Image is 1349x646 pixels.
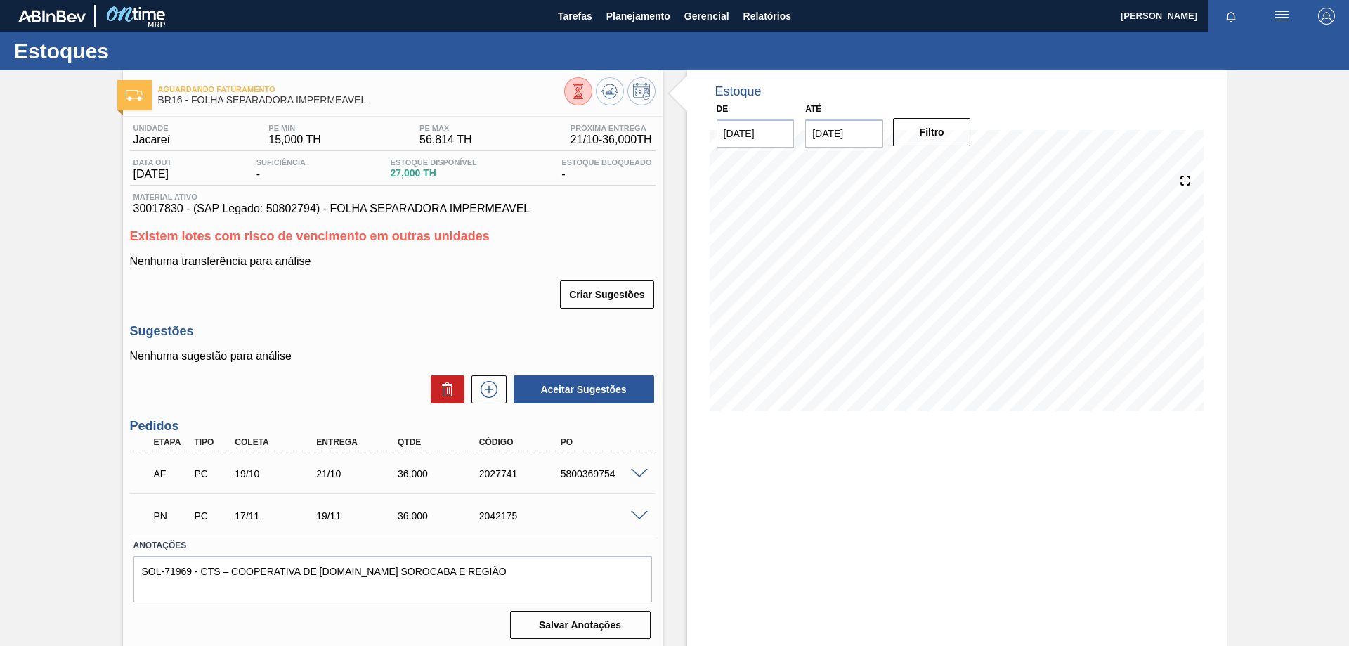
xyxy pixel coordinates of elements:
[571,134,652,146] span: 21/10 - 36,000 TH
[419,124,471,132] span: PE MAX
[507,374,656,405] div: Aceitar Sugestões
[313,437,404,447] div: Entrega
[743,8,791,25] span: Relatórios
[268,124,320,132] span: PE MIN
[158,95,564,105] span: BR16 - FOLHA SEPARADORA IMPERMEAVEL
[1273,8,1290,25] img: userActions
[561,158,651,167] span: Estoque Bloqueado
[154,510,189,522] p: PN
[557,437,649,447] div: PO
[130,419,656,434] h3: Pedidos
[606,8,670,25] span: Planejamento
[717,104,729,114] label: De
[564,77,592,105] button: Visão Geral dos Estoques
[1208,6,1253,26] button: Notificações
[150,458,193,489] div: Aguardando Faturamento
[394,510,485,522] div: 36,000
[130,229,490,243] span: Existem lotes com risco de vencimento em outras unidades
[18,10,86,22] img: TNhmsLtSVTkK8tSr43FrP2fwEKptu5GPRR3wAAAABJRU5ErkJggg==
[154,468,189,479] p: AF
[419,134,471,146] span: 56,814 TH
[394,437,485,447] div: Qtde
[14,43,263,59] h1: Estoques
[158,85,564,93] span: Aguardando Faturamento
[391,158,477,167] span: Estoque Disponível
[190,468,233,479] div: Pedido de Compra
[133,193,652,201] span: Material ativo
[133,124,170,132] span: Unidade
[231,468,322,479] div: 19/10/2025
[268,134,320,146] span: 15,000 TH
[571,124,652,132] span: Próxima Entrega
[150,437,193,447] div: Etapa
[627,77,656,105] button: Programar Estoque
[1318,8,1335,25] img: Logout
[313,510,404,522] div: 19/11/2025
[424,375,464,403] div: Excluir Sugestões
[464,375,507,403] div: Nova sugestão
[558,8,592,25] span: Tarefas
[558,158,655,181] div: -
[560,280,653,309] button: Criar Sugestões
[715,84,762,99] div: Estoque
[130,255,656,268] p: Nenhuma transferência para análise
[130,324,656,339] h3: Sugestões
[126,90,143,101] img: Ícone
[253,158,309,181] div: -
[394,468,485,479] div: 36,000
[476,510,567,522] div: 2042175
[391,168,477,179] span: 27,000 TH
[190,510,233,522] div: Pedido de Compra
[476,468,567,479] div: 2027741
[150,500,193,531] div: Pedido em Negociação
[133,168,172,181] span: [DATE]
[717,119,795,148] input: dd/mm/yyyy
[561,279,655,310] div: Criar Sugestões
[133,202,652,215] span: 30017830 - (SAP Legado: 50802794) - FOLHA SEPARADORA IMPERMEAVEL
[805,119,883,148] input: dd/mm/yyyy
[557,468,649,479] div: 5800369754
[256,158,306,167] span: Suficiência
[133,158,172,167] span: Data out
[596,77,624,105] button: Atualizar Gráfico
[130,350,656,363] p: Nenhuma sugestão para análise
[133,556,652,602] textarea: SOL-71969 - CTS – COOPERATIVA DE [DOMAIN_NAME] SOROCABA E REGIÃO
[190,437,233,447] div: Tipo
[231,437,322,447] div: Coleta
[133,134,170,146] span: Jacareí
[510,611,651,639] button: Salvar Anotações
[684,8,729,25] span: Gerencial
[805,104,821,114] label: Até
[514,375,654,403] button: Aceitar Sugestões
[476,437,567,447] div: Código
[893,118,971,146] button: Filtro
[313,468,404,479] div: 21/10/2025
[133,536,652,556] label: Anotações
[231,510,322,522] div: 17/11/2025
